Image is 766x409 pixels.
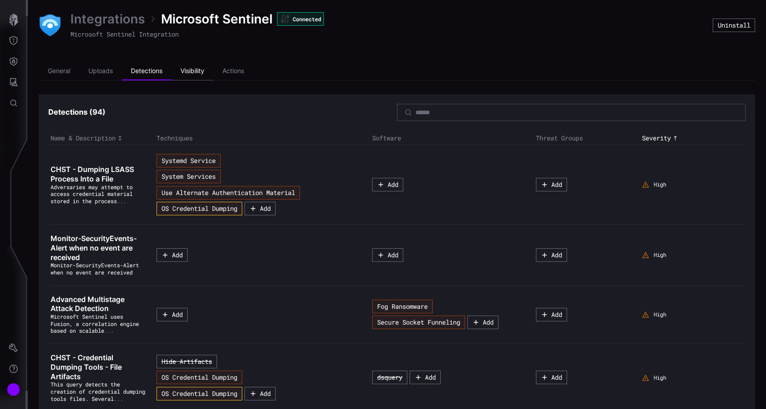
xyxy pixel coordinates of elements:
[51,165,145,184] a: CHST - Dumping LSASS Process Into a File
[157,248,188,262] button: Add
[372,316,465,329] button: Secure Socket Funneling
[642,134,743,142] div: Toggle sort direction
[157,355,217,368] button: Hide Artifacts
[370,132,533,145] th: Software
[654,374,666,381] span: High
[51,261,139,276] span: Monitor-SecurityEvents-Alert when no event are received
[467,316,498,329] button: Add
[410,371,441,384] button: Add
[51,381,145,402] span: This query detects the creation of credential dumping tools files. Several credential dumping too...
[51,234,145,262] a: Monitor-SecurityEvents-Alert when no event are received
[39,14,61,37] img: Microsoft Sentinel
[536,248,567,262] button: Add
[70,11,145,27] a: Integrations
[122,62,171,80] li: Detections
[51,353,145,381] a: CHST - Credential Dumping Tools - File Artifacts
[654,251,666,259] span: High
[245,202,276,215] button: Add
[51,234,137,262] span: Monitor-SecurityEvents-Alert when no event are received
[372,300,433,313] button: Fog Ransomware
[51,353,122,381] span: CHST - Credential Dumping Tools - File Artifacts
[157,186,300,200] button: Use Alternate Authentication Material
[536,178,567,191] button: Add
[79,62,122,80] li: Uploads
[114,395,123,403] button: ...
[245,387,276,400] button: Add
[51,134,152,142] div: Toggle sort direction
[51,295,125,313] span: Advanced Multistage Attack Detection
[51,165,134,183] span: CHST - Dumping LSASS Process Into a File
[51,183,133,204] span: Adversaries may attempt to access credential material stored in the process memory of the Local S...
[157,308,188,321] button: Add
[277,12,324,26] div: Connected
[157,387,242,400] button: OS Credential Dumping
[536,371,567,384] button: Add
[534,132,640,145] th: Threat Groups
[372,371,407,384] button: dsquery
[372,178,403,191] button: Add
[654,311,666,318] span: High
[154,132,370,145] th: Techniques
[70,30,179,38] span: Microsoft Sentinel Integration
[713,19,755,32] button: Uninstall
[157,170,221,183] button: System Services
[372,248,403,262] button: Add
[171,62,213,80] li: Visibility
[654,181,666,188] span: High
[213,62,253,80] li: Actions
[104,327,114,335] button: ...
[157,154,221,167] button: Systemd Service
[51,295,145,314] a: Advanced Multistage Attack Detection
[48,107,397,117] h3: Detections ( 94 )
[161,11,272,27] span: Microsoft Sentinel
[51,313,139,334] span: Microsoft Sentinel uses Fusion, a correlation engine based on scalable machine learning algorithm...
[157,371,242,384] button: OS Credential Dumping
[157,202,242,215] button: OS Credential Dumping
[117,198,126,205] button: ...
[39,62,79,80] li: General
[536,308,567,321] button: Add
